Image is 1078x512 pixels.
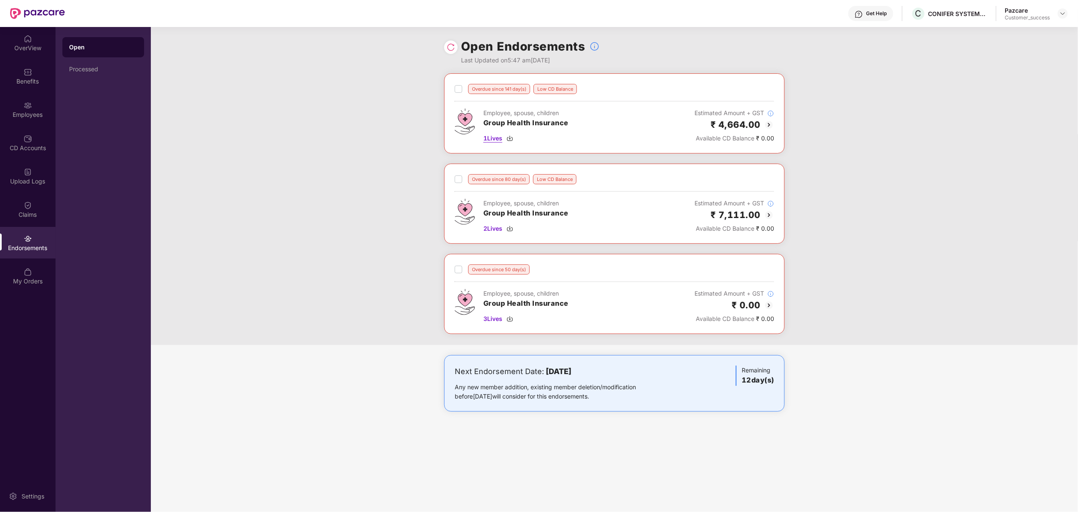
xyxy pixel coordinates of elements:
div: Employee, spouse, children [483,108,568,118]
div: Any new member addition, existing member deletion/modification before [DATE] will consider for th... [455,383,662,401]
h2: ₹ 7,111.00 [711,208,761,222]
img: svg+xml;base64,PHN2ZyBpZD0iSGVscC0zMngzMiIgeG1sbnM9Imh0dHA6Ly93d3cudzMub3JnLzIwMDAvc3ZnIiB3aWR0aD... [855,10,863,19]
img: svg+xml;base64,PHN2ZyBpZD0iRW1wbG95ZWVzIiB4bWxucz0iaHR0cDovL3d3dy53My5vcmcvMjAwMC9zdmciIHdpZHRoPS... [24,101,32,110]
div: Processed [69,66,137,73]
img: svg+xml;base64,PHN2ZyBpZD0iSW5mb18tXzMyeDMyIiBkYXRhLW5hbWU9IkluZm8gLSAzMngzMiIgeG1sbnM9Imh0dHA6Ly... [767,291,774,297]
img: svg+xml;base64,PHN2ZyBpZD0iRG93bmxvYWQtMzJ4MzIiIHhtbG5zPSJodHRwOi8vd3d3LnczLm9yZy8yMDAwL3N2ZyIgd2... [507,315,513,322]
h1: Open Endorsements [461,37,585,56]
img: svg+xml;base64,PHN2ZyBpZD0iSW5mb18tXzMyeDMyIiBkYXRhLW5hbWU9IkluZm8gLSAzMngzMiIgeG1sbnM9Imh0dHA6Ly... [767,110,774,117]
b: [DATE] [546,367,571,376]
div: Estimated Amount + GST [695,289,774,298]
div: Get Help [866,10,887,17]
img: svg+xml;base64,PHN2ZyBpZD0iRHJvcGRvd24tMzJ4MzIiIHhtbG5zPSJodHRwOi8vd3d3LnczLm9yZy8yMDAwL3N2ZyIgd2... [1059,10,1066,17]
span: Available CD Balance [696,135,754,142]
img: svg+xml;base64,PHN2ZyBpZD0iQ0RfQWNjb3VudHMiIGRhdGEtbmFtZT0iQ0QgQWNjb3VudHMiIHhtbG5zPSJodHRwOi8vd3... [24,135,32,143]
img: svg+xml;base64,PHN2ZyBpZD0iSW5mb18tXzMyeDMyIiBkYXRhLW5hbWU9IkluZm8gLSAzMngzMiIgeG1sbnM9Imh0dHA6Ly... [767,200,774,207]
h3: Group Health Insurance [483,208,568,219]
div: Open [69,43,137,51]
img: svg+xml;base64,PHN2ZyB4bWxucz0iaHR0cDovL3d3dy53My5vcmcvMjAwMC9zdmciIHdpZHRoPSI0Ny43MTQiIGhlaWdodD... [455,289,475,315]
div: Low CD Balance [534,84,577,94]
div: ₹ 0.00 [695,224,774,233]
span: 3 Lives [483,314,502,323]
img: svg+xml;base64,PHN2ZyBpZD0iQ2xhaW0iIHhtbG5zPSJodHRwOi8vd3d3LnczLm9yZy8yMDAwL3N2ZyIgd2lkdGg9IjIwIi... [24,201,32,210]
span: Available CD Balance [696,225,754,232]
img: svg+xml;base64,PHN2ZyBpZD0iU2V0dGluZy0yMHgyMCIgeG1sbnM9Imh0dHA6Ly93d3cudzMub3JnLzIwMDAvc3ZnIiB3aW... [9,492,17,501]
img: svg+xml;base64,PHN2ZyBpZD0iRW5kb3JzZW1lbnRzIiB4bWxucz0iaHR0cDovL3d3dy53My5vcmcvMjAwMC9zdmciIHdpZH... [24,234,32,243]
span: 2 Lives [483,224,502,233]
img: svg+xml;base64,PHN2ZyB4bWxucz0iaHR0cDovL3d3dy53My5vcmcvMjAwMC9zdmciIHdpZHRoPSI0Ny43MTQiIGhlaWdodD... [455,108,475,135]
div: Overdue since 80 day(s) [468,174,530,184]
div: Last Updated on 5:47 am[DATE] [461,56,600,65]
div: CONIFER SYSTEMS INDIA PRIVATE LIMITED [928,10,987,18]
div: ₹ 0.00 [695,134,774,143]
div: Overdue since 141 day(s) [468,84,530,94]
img: svg+xml;base64,PHN2ZyBpZD0iSG9tZSIgeG1sbnM9Imh0dHA6Ly93d3cudzMub3JnLzIwMDAvc3ZnIiB3aWR0aD0iMjAiIG... [24,35,32,43]
div: Low CD Balance [533,174,577,184]
div: Estimated Amount + GST [695,108,774,118]
img: svg+xml;base64,PHN2ZyBpZD0iQmFjay0yMHgyMCIgeG1sbnM9Imh0dHA6Ly93d3cudzMub3JnLzIwMDAvc3ZnIiB3aWR0aD... [764,210,774,220]
span: C [915,8,922,19]
div: Settings [19,492,47,501]
div: Next Endorsement Date: [455,366,662,377]
img: svg+xml;base64,PHN2ZyBpZD0iVXBsb2FkX0xvZ3MiIGRhdGEtbmFtZT0iVXBsb2FkIExvZ3MiIHhtbG5zPSJodHRwOi8vd3... [24,168,32,176]
img: svg+xml;base64,PHN2ZyB4bWxucz0iaHR0cDovL3d3dy53My5vcmcvMjAwMC9zdmciIHdpZHRoPSI0Ny43MTQiIGhlaWdodD... [455,199,475,225]
h3: 12 day(s) [742,375,774,386]
div: Employee, spouse, children [483,289,568,298]
img: svg+xml;base64,PHN2ZyBpZD0iTXlfT3JkZXJzIiBkYXRhLW5hbWU9Ik15IE9yZGVycyIgeG1sbnM9Imh0dHA6Ly93d3cudz... [24,268,32,276]
div: Overdue since 50 day(s) [468,264,530,275]
img: svg+xml;base64,PHN2ZyBpZD0iUmVsb2FkLTMyeDMyIiB4bWxucz0iaHR0cDovL3d3dy53My5vcmcvMjAwMC9zdmciIHdpZH... [447,43,455,51]
div: Pazcare [1005,6,1050,14]
img: svg+xml;base64,PHN2ZyBpZD0iQmFjay0yMHgyMCIgeG1sbnM9Imh0dHA6Ly93d3cudzMub3JnLzIwMDAvc3ZnIiB3aWR0aD... [764,120,774,130]
span: Available CD Balance [696,315,754,322]
h3: Group Health Insurance [483,118,568,129]
div: Remaining [736,366,774,386]
span: 1 Lives [483,134,502,143]
img: New Pazcare Logo [10,8,65,19]
img: svg+xml;base64,PHN2ZyBpZD0iRG93bmxvYWQtMzJ4MzIiIHhtbG5zPSJodHRwOi8vd3d3LnczLm9yZy8yMDAwL3N2ZyIgd2... [507,225,513,232]
div: Estimated Amount + GST [695,199,774,208]
div: Employee, spouse, children [483,199,568,208]
img: svg+xml;base64,PHN2ZyBpZD0iSW5mb18tXzMyeDMyIiBkYXRhLW5hbWU9IkluZm8gLSAzMngzMiIgeG1sbnM9Imh0dHA6Ly... [590,41,600,51]
img: svg+xml;base64,PHN2ZyBpZD0iQmVuZWZpdHMiIHhtbG5zPSJodHRwOi8vd3d3LnczLm9yZy8yMDAwL3N2ZyIgd2lkdGg9Ij... [24,68,32,76]
h2: ₹ 4,664.00 [711,118,761,132]
div: ₹ 0.00 [695,314,774,323]
div: Customer_success [1005,14,1050,21]
img: svg+xml;base64,PHN2ZyBpZD0iRG93bmxvYWQtMzJ4MzIiIHhtbG5zPSJodHRwOi8vd3d3LnczLm9yZy8yMDAwL3N2ZyIgd2... [507,135,513,142]
h2: ₹ 0.00 [732,298,761,312]
img: svg+xml;base64,PHN2ZyBpZD0iQmFjay0yMHgyMCIgeG1sbnM9Imh0dHA6Ly93d3cudzMub3JnLzIwMDAvc3ZnIiB3aWR0aD... [764,300,774,310]
h3: Group Health Insurance [483,298,568,309]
